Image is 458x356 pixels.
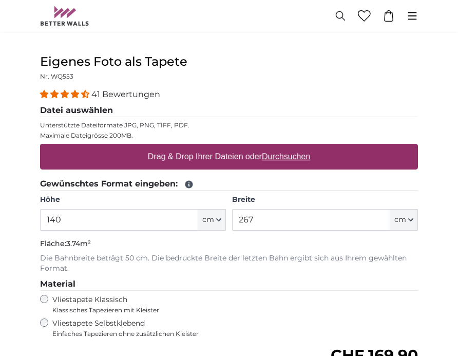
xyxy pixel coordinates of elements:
legend: Gewünschtes Format eingeben: [40,178,418,191]
label: Höhe [40,195,226,205]
u: Durchsuchen [262,152,310,161]
span: 41 Bewertungen [91,89,160,99]
span: cm [394,215,406,225]
legend: Material [40,278,418,291]
p: Maximale Dateigrösse 200MB. [40,132,418,140]
legend: Datei auswählen [40,104,418,117]
span: Klassisches Tapezieren mit Kleister [52,306,234,314]
label: Vliestapete Klassisch [52,295,234,314]
span: Nr. WQ553 [40,72,73,80]
label: Drag & Drop Ihrer Dateien oder [144,146,315,167]
label: Vliestapete Selbstklebend [52,318,291,338]
span: Einfaches Tapezieren ohne zusätzlichen Kleister [52,330,291,338]
img: Betterwalls [40,6,89,26]
span: cm [202,215,214,225]
p: Unterstützte Dateiformate JPG, PNG, TIFF, PDF. [40,121,418,129]
span: 4.39 stars [40,89,91,99]
span: 3.74m² [66,239,91,248]
p: Fläche: [40,239,418,249]
p: Die Bahnbreite beträgt 50 cm. Die bedruckte Breite der letzten Bahn ergibt sich aus Ihrem gewählt... [40,253,418,274]
label: Breite [232,195,418,205]
h1: Eigenes Foto als Tapete [40,53,418,70]
button: cm [198,209,226,231]
button: cm [390,209,418,231]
